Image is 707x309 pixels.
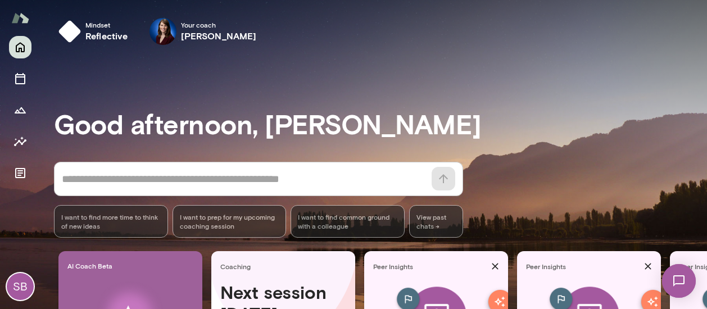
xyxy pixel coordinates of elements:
h6: [PERSON_NAME] [181,29,257,43]
button: Insights [9,130,31,153]
span: I want to find more time to think of new ideas [61,212,161,230]
div: SB [7,273,34,300]
span: Coaching [220,262,351,271]
span: AI Coach Beta [67,261,198,270]
div: Julie RollauerYour coach[PERSON_NAME] [142,13,265,49]
button: Home [9,36,31,58]
button: Mindsetreflective [54,13,137,49]
div: I want to find more time to think of new ideas [54,205,168,238]
span: Your coach [181,20,257,29]
img: Julie Rollauer [149,18,176,45]
img: Mento [11,7,29,29]
div: I want to prep for my upcoming coaching session [173,205,287,238]
h6: reflective [85,29,128,43]
span: I want to prep for my upcoming coaching session [180,212,279,230]
span: Peer Insights [373,262,487,271]
img: mindset [58,20,81,43]
h3: Good afternoon, [PERSON_NAME] [54,108,707,139]
button: Sessions [9,67,31,90]
div: I want to find common ground with a colleague [291,205,405,238]
button: Documents [9,162,31,184]
span: Peer Insights [526,262,640,271]
button: Growth Plan [9,99,31,121]
span: Mindset [85,20,128,29]
span: I want to find common ground with a colleague [298,212,397,230]
span: View past chats -> [409,205,463,238]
